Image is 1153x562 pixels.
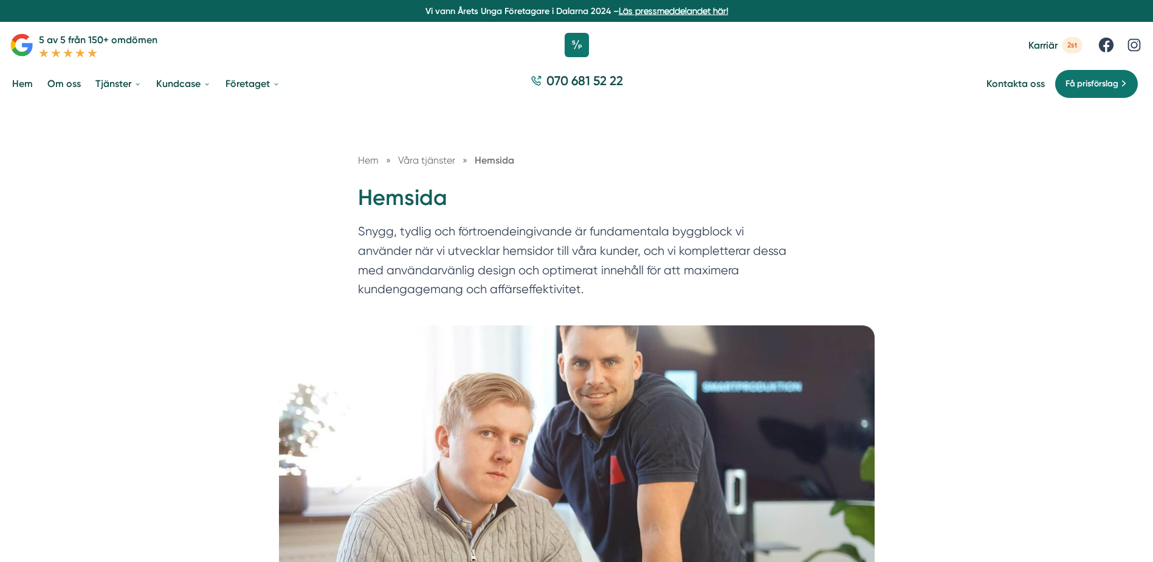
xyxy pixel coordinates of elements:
span: Få prisförslag [1065,77,1118,91]
a: Hemsida [475,154,514,166]
a: Kundcase [154,68,213,99]
a: Våra tjänster [398,154,458,166]
p: Vi vann Årets Unga Företagare i Dalarna 2024 – [5,5,1148,17]
nav: Breadcrumb [358,153,796,168]
a: Tjänster [93,68,144,99]
span: 070 681 52 22 [546,72,623,89]
a: Hem [10,68,35,99]
a: Företaget [223,68,283,99]
a: Om oss [45,68,83,99]
a: Kontakta oss [986,78,1045,89]
span: » [386,153,391,168]
span: Våra tjänster [398,154,455,166]
a: Få prisförslag [1055,69,1138,99]
span: » [463,153,467,168]
span: Karriär [1028,40,1058,51]
span: 2st [1062,37,1082,54]
a: Karriär 2st [1028,37,1082,54]
a: 070 681 52 22 [526,72,628,95]
a: Läs pressmeddelandet här! [619,6,728,16]
h1: Hemsida [358,183,796,223]
p: Snygg, tydlig och förtroendeingivande är fundamentala byggblock vi använder när vi utvecklar hems... [358,222,796,305]
a: Hem [358,154,379,166]
p: 5 av 5 från 150+ omdömen [39,32,157,47]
